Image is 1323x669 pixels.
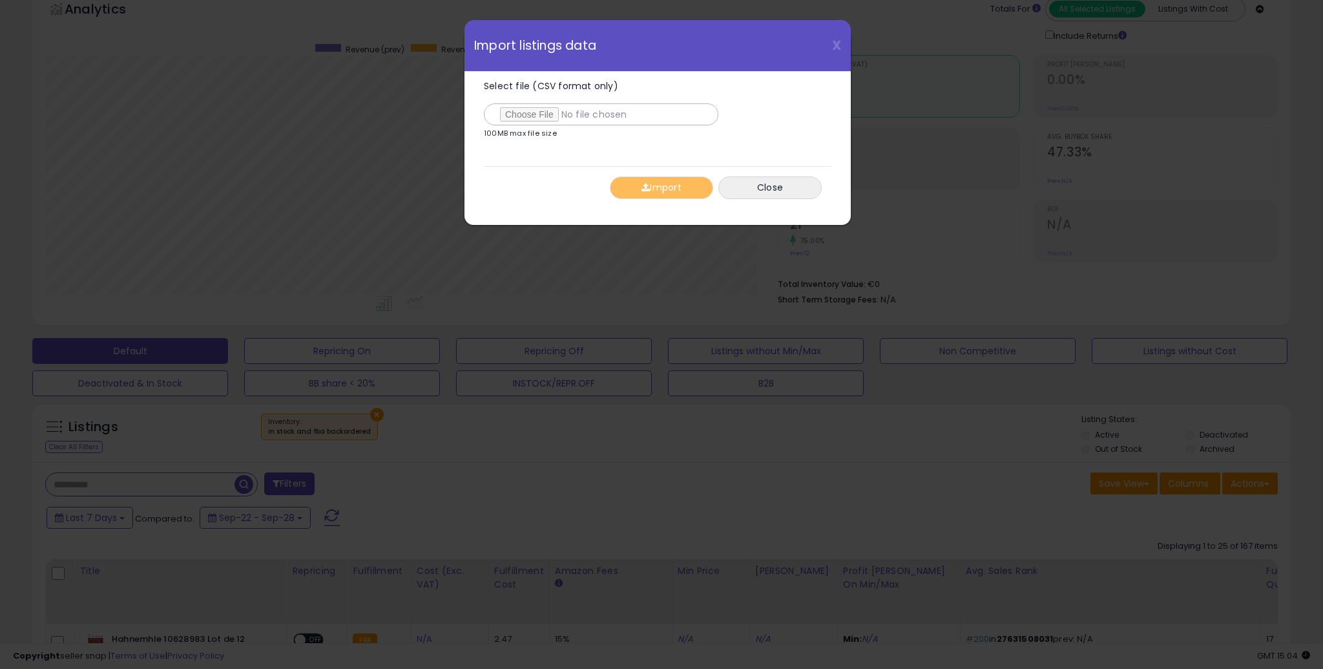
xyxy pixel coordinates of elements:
[718,176,822,199] button: Close
[484,130,557,137] p: 100MB max file size
[610,176,713,199] button: Import
[474,39,596,52] span: Import listings data
[484,80,618,92] span: Select file (CSV format only)
[832,36,841,54] span: X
